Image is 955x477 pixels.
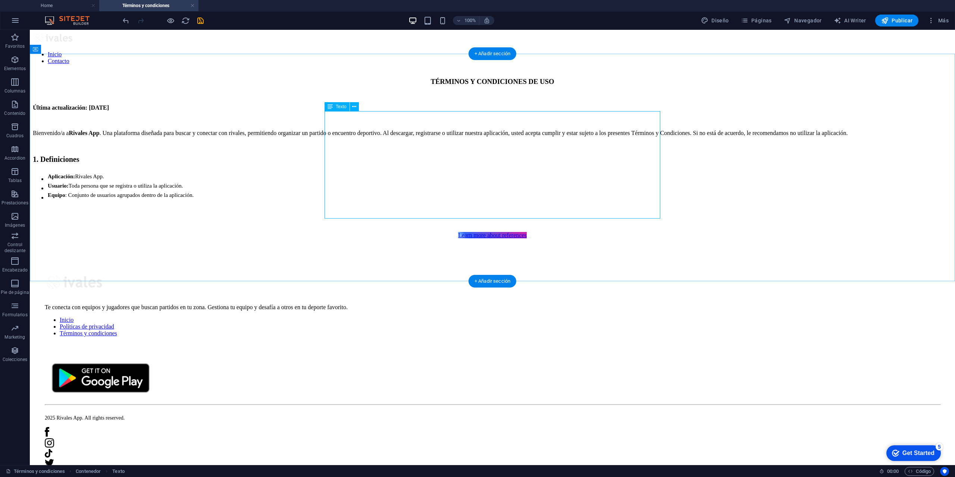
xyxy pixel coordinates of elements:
[879,467,899,476] h6: Tiempo de la sesión
[4,66,26,72] p: Elementos
[1,200,28,206] p: Prestaciones
[55,1,63,9] div: 5
[892,468,893,474] span: :
[940,467,949,476] button: Usercentrics
[738,15,775,26] button: Páginas
[181,16,190,25] button: reload
[905,467,934,476] button: Código
[6,133,24,139] p: Cuadros
[464,16,476,25] h6: 100%
[834,17,866,24] span: AI Writer
[4,155,25,161] p: Accordion
[122,16,130,25] i: Deshacer: Cambiar texto (Ctrl+Z)
[5,43,25,49] p: Favoritos
[469,275,516,288] div: + Añadir sección
[112,467,124,476] span: Haz clic para seleccionar y doble clic para editar
[6,467,65,476] a: Haz clic para cancelar la selección y doble clic para abrir páginas
[2,312,27,318] p: Formularios
[43,16,99,25] img: Editor Logo
[831,15,869,26] button: AI Writer
[4,334,25,340] p: Marketing
[121,16,130,25] button: undo
[887,467,899,476] span: 00 00
[166,16,175,25] button: Haz clic para salir del modo de previsualización y seguir editando
[4,110,25,116] p: Contenido
[22,8,54,15] div: Get Started
[76,467,101,476] span: Haz clic para seleccionar y doble clic para editar
[6,4,60,19] div: Get Started 5 items remaining, 0% complete
[881,17,913,24] span: Publicar
[875,15,919,26] button: Publicar
[181,16,190,25] i: Volver a cargar página
[453,16,479,25] button: 100%
[99,1,198,10] h4: Términos y condiciones
[336,104,347,109] span: Texto
[741,17,772,24] span: Páginas
[5,222,25,228] p: Imágenes
[469,47,516,60] div: + Añadir sección
[4,88,26,94] p: Columnas
[701,17,729,24] span: Diseño
[76,467,125,476] nav: breadcrumb
[196,16,205,25] button: save
[924,15,952,26] button: Más
[196,16,205,25] i: Guardar (Ctrl+S)
[698,15,732,26] button: Diseño
[784,17,822,24] span: Navegador
[3,357,27,363] p: Colecciones
[908,467,931,476] span: Código
[781,15,825,26] button: Navegador
[8,178,22,183] p: Tablas
[2,267,28,273] p: Encabezado
[1,289,29,295] p: Pie de página
[927,17,949,24] span: Más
